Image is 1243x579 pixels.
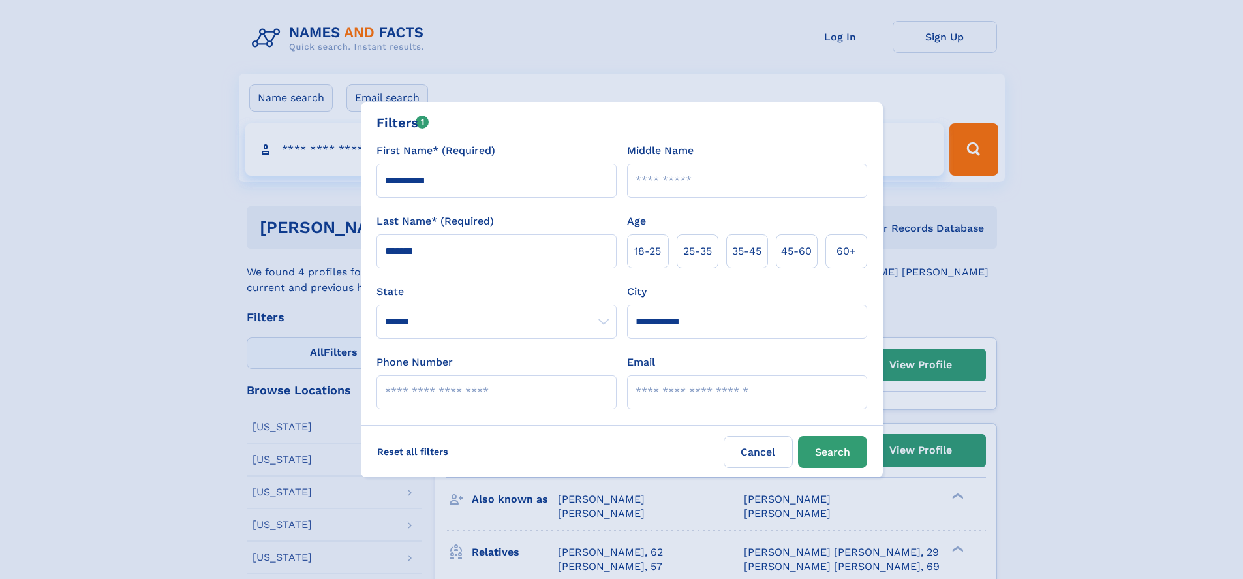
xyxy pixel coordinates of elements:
span: 18‑25 [634,243,661,259]
label: Reset all filters [369,436,457,467]
span: 45‑60 [781,243,812,259]
label: City [627,284,647,300]
label: Middle Name [627,143,694,159]
label: State [376,284,617,300]
label: Phone Number [376,354,453,370]
label: First Name* (Required) [376,143,495,159]
label: Email [627,354,655,370]
label: Cancel [724,436,793,468]
label: Last Name* (Required) [376,213,494,229]
div: Filters [376,113,429,133]
span: 60+ [836,243,856,259]
button: Search [798,436,867,468]
span: 25‑35 [683,243,712,259]
label: Age [627,213,646,229]
span: 35‑45 [732,243,761,259]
